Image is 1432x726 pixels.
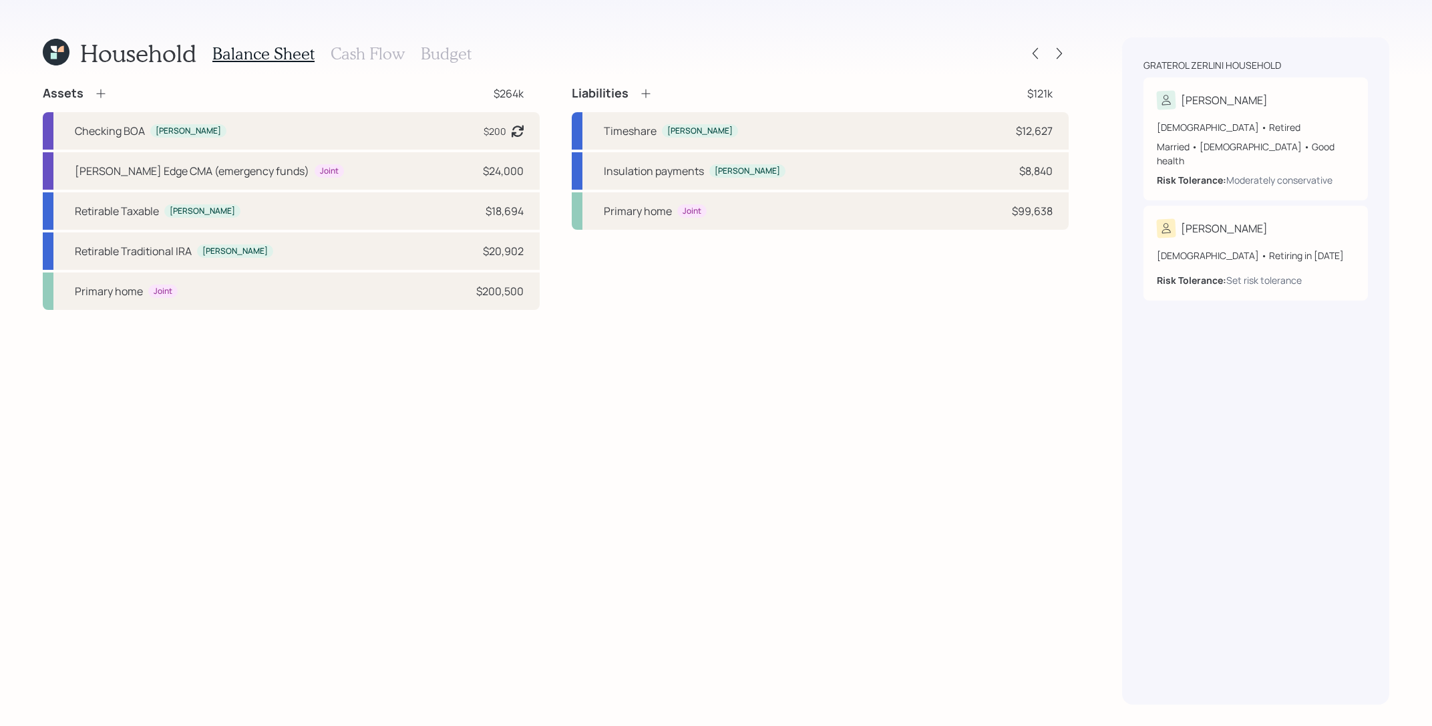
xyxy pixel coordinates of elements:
h3: Budget [421,44,472,63]
div: Married • [DEMOGRAPHIC_DATA] • Good health [1157,140,1355,168]
div: [DEMOGRAPHIC_DATA] • Retiring in [DATE] [1157,248,1355,262]
div: Joint [320,166,339,177]
b: Risk Tolerance: [1157,174,1226,186]
div: $264k [494,85,524,102]
div: [PERSON_NAME] Edge CMA (emergency funds) [75,163,309,179]
div: $12,627 [1016,123,1053,139]
div: [PERSON_NAME] [667,126,733,137]
h3: Balance Sheet [212,44,315,63]
div: Retirable Traditional IRA [75,243,192,259]
div: [PERSON_NAME] [170,206,235,217]
div: Joint [683,206,701,217]
div: [DEMOGRAPHIC_DATA] • Retired [1157,120,1355,134]
div: $20,902 [483,243,524,259]
div: Moderately conservative [1226,173,1332,187]
b: Risk Tolerance: [1157,274,1226,287]
div: Insulation payments [604,163,704,179]
div: $18,694 [486,203,524,219]
h3: Cash Flow [331,44,405,63]
h4: Assets [43,86,83,101]
div: Graterol Zerlini household [1143,59,1281,72]
div: Retirable Taxable [75,203,159,219]
div: Timeshare [604,123,657,139]
div: [PERSON_NAME] [1181,220,1268,236]
div: [PERSON_NAME] [715,166,780,177]
div: Set risk tolerance [1226,273,1302,287]
div: Checking BOA [75,123,145,139]
div: [PERSON_NAME] [202,246,268,257]
div: $121k [1027,85,1053,102]
h1: Household [80,39,196,67]
div: $200 [484,124,506,138]
div: $200,500 [476,283,524,299]
div: [PERSON_NAME] [156,126,221,137]
div: $24,000 [483,163,524,179]
div: Joint [154,286,172,297]
div: Primary home [75,283,143,299]
h4: Liabilities [572,86,629,101]
div: Primary home [604,203,672,219]
div: $8,840 [1019,163,1053,179]
div: [PERSON_NAME] [1181,92,1268,108]
div: $99,638 [1012,203,1053,219]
